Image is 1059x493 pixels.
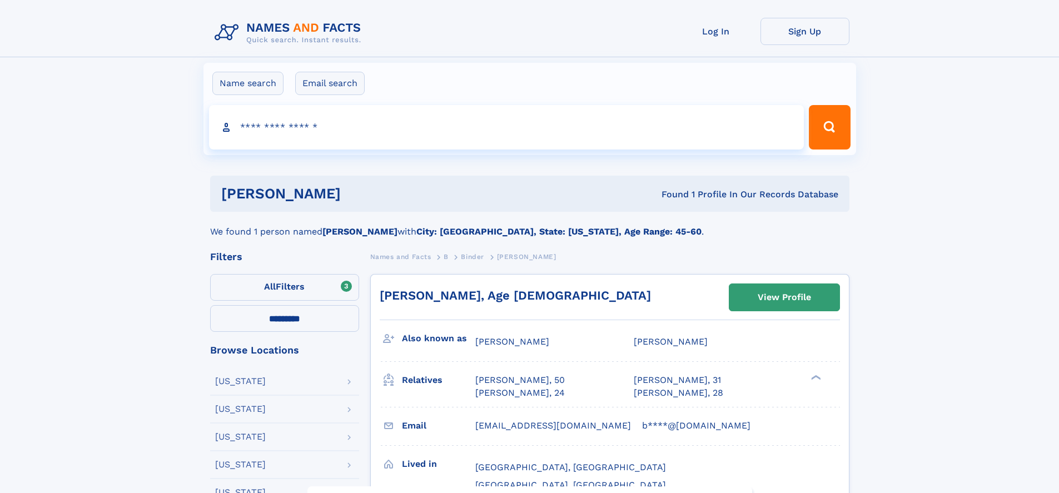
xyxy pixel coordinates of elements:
[808,374,822,381] div: ❯
[475,336,549,347] span: [PERSON_NAME]
[295,72,365,95] label: Email search
[497,253,556,261] span: [PERSON_NAME]
[461,253,484,261] span: Binder
[264,281,276,292] span: All
[215,432,266,441] div: [US_STATE]
[475,420,631,431] span: [EMAIL_ADDRESS][DOMAIN_NAME]
[634,374,721,386] a: [PERSON_NAME], 31
[210,18,370,48] img: Logo Names and Facts
[215,377,266,386] div: [US_STATE]
[461,250,484,263] a: Binder
[729,284,839,311] a: View Profile
[322,226,397,237] b: [PERSON_NAME]
[634,387,723,399] a: [PERSON_NAME], 28
[475,374,565,386] a: [PERSON_NAME], 50
[209,105,804,150] input: search input
[221,187,501,201] h1: [PERSON_NAME]
[402,416,475,435] h3: Email
[760,18,849,45] a: Sign Up
[444,253,449,261] span: B
[215,460,266,469] div: [US_STATE]
[370,250,431,263] a: Names and Facts
[758,285,811,310] div: View Profile
[416,226,702,237] b: City: [GEOGRAPHIC_DATA], State: [US_STATE], Age Range: 45-60
[501,188,838,201] div: Found 1 Profile In Our Records Database
[634,336,708,347] span: [PERSON_NAME]
[444,250,449,263] a: B
[672,18,760,45] a: Log In
[475,480,666,490] span: [GEOGRAPHIC_DATA], [GEOGRAPHIC_DATA]
[210,274,359,301] label: Filters
[475,387,565,399] a: [PERSON_NAME], 24
[402,371,475,390] h3: Relatives
[809,105,850,150] button: Search Button
[475,462,666,472] span: [GEOGRAPHIC_DATA], [GEOGRAPHIC_DATA]
[210,345,359,355] div: Browse Locations
[210,252,359,262] div: Filters
[402,329,475,348] h3: Also known as
[212,72,284,95] label: Name search
[215,405,266,414] div: [US_STATE]
[210,212,849,238] div: We found 1 person named with .
[380,288,651,302] a: [PERSON_NAME], Age [DEMOGRAPHIC_DATA]
[402,455,475,474] h3: Lived in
